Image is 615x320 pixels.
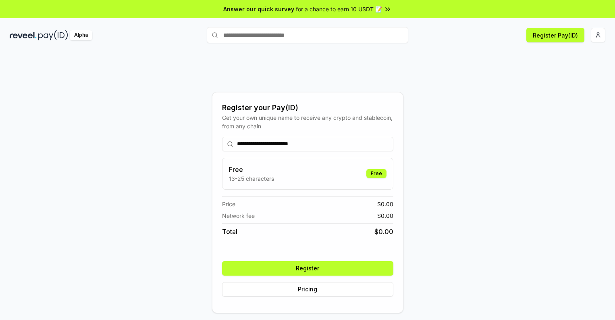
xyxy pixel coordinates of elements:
[229,174,274,183] p: 13-25 characters
[222,113,393,130] div: Get your own unique name to receive any crypto and stablecoin, from any chain
[38,30,68,40] img: pay_id
[374,227,393,236] span: $ 0.00
[222,200,235,208] span: Price
[296,5,382,13] span: for a chance to earn 10 USDT 📝
[70,30,92,40] div: Alpha
[377,200,393,208] span: $ 0.00
[377,211,393,220] span: $ 0.00
[222,211,255,220] span: Network fee
[366,169,386,178] div: Free
[10,30,37,40] img: reveel_dark
[222,227,237,236] span: Total
[222,102,393,113] div: Register your Pay(ID)
[222,282,393,297] button: Pricing
[229,165,274,174] h3: Free
[223,5,294,13] span: Answer our quick survey
[222,261,393,276] button: Register
[526,28,584,42] button: Register Pay(ID)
